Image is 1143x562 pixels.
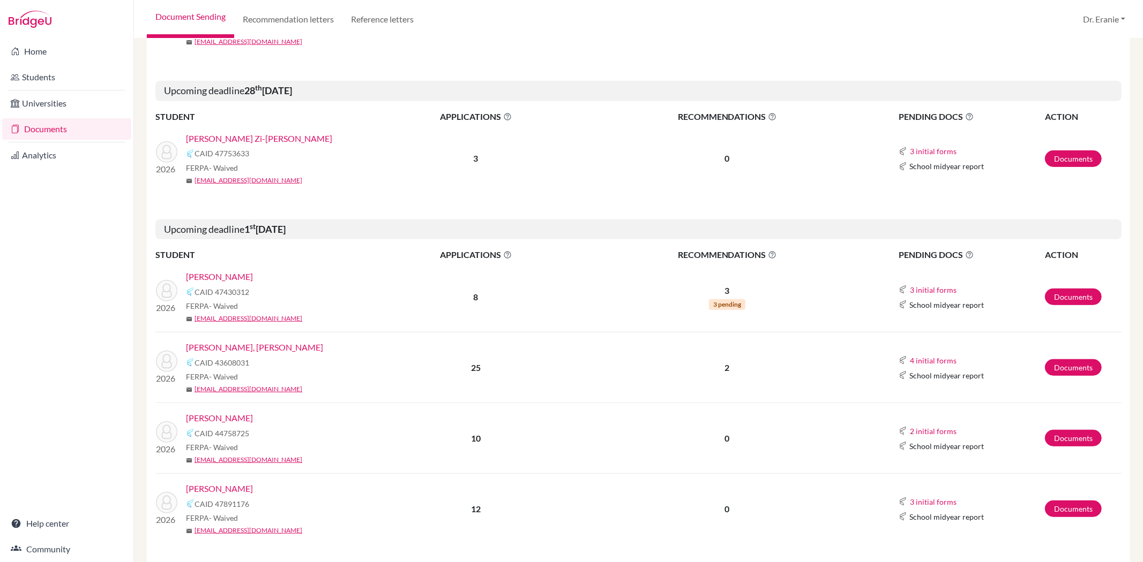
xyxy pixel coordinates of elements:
[582,284,872,297] p: 3
[582,110,872,123] span: RECOMMENDATIONS
[156,301,177,314] p: 2026
[186,316,192,322] span: mail
[370,110,581,123] span: APPLICATIONS
[186,528,192,534] span: mail
[244,85,292,96] b: 28 [DATE]
[255,83,262,92] sup: th
[186,132,332,145] a: [PERSON_NAME] Zi-[PERSON_NAME]
[1044,110,1122,124] th: ACTION
[909,370,984,381] span: School midyear report
[899,110,1044,123] span: PENDING DOCS
[209,372,238,381] span: - Waived
[582,503,872,515] p: 0
[909,425,957,437] button: 2 initial forms
[195,37,302,47] a: [EMAIL_ADDRESS][DOMAIN_NAME]
[2,66,131,88] a: Students
[186,512,238,523] span: FERPA
[186,287,195,296] img: Common App logo
[1045,500,1102,517] a: Documents
[195,176,302,185] a: [EMAIL_ADDRESS][DOMAIN_NAME]
[186,270,253,283] a: [PERSON_NAME]
[186,39,192,45] span: mail
[186,457,192,464] span: mail
[473,153,478,163] b: 3
[155,219,1122,240] h5: Upcoming deadline
[899,442,907,450] img: Common App logo
[2,41,131,62] a: Home
[186,358,195,367] img: Common App logo
[155,248,370,262] th: STUDENT
[209,301,238,310] span: - Waived
[186,162,238,173] span: FERPA
[909,299,984,310] span: School midyear report
[195,314,302,323] a: [EMAIL_ADDRESS][DOMAIN_NAME]
[195,286,249,298] span: CAID 47430312
[909,496,957,508] button: 3 initial forms
[909,161,984,172] span: School midyear report
[582,152,872,165] p: 0
[909,441,984,452] span: School midyear report
[156,443,177,455] p: 2026
[156,141,177,163] img: Liu, Evelyn Zi-Tang
[1045,150,1102,167] a: Documents
[471,504,481,514] b: 12
[156,513,177,526] p: 2026
[899,300,907,309] img: Common App logo
[195,357,249,368] span: CAID 43608031
[582,248,872,261] span: RECOMMENDATIONS
[156,163,177,176] p: 2026
[244,223,286,235] b: 1 [DATE]
[899,356,907,364] img: Common App logo
[1045,288,1102,305] a: Documents
[582,361,872,374] p: 2
[909,511,984,522] span: School midyear report
[195,455,302,465] a: [EMAIL_ADDRESS][DOMAIN_NAME]
[2,513,131,534] a: Help center
[195,526,302,535] a: [EMAIL_ADDRESS][DOMAIN_NAME]
[186,442,238,453] span: FERPA
[195,384,302,394] a: [EMAIL_ADDRESS][DOMAIN_NAME]
[471,433,481,443] b: 10
[1045,430,1102,446] a: Documents
[186,386,192,393] span: mail
[186,429,195,437] img: Common App logo
[1045,359,1102,376] a: Documents
[156,492,177,513] img: Vincenti, Sorafina
[186,341,323,354] a: [PERSON_NAME], [PERSON_NAME]
[899,497,907,506] img: Common App logo
[186,499,195,508] img: Common App logo
[709,299,745,310] span: 3 pending
[2,118,131,140] a: Documents
[186,149,195,158] img: Common App logo
[155,81,1122,101] h5: Upcoming deadline
[156,351,177,372] img: Hsu, Eagan Ting-Wei
[156,421,177,443] img: Tsuchida, Joshua Kenya
[209,443,238,452] span: - Waived
[899,248,1044,261] span: PENDING DOCS
[195,428,249,439] span: CAID 44758725
[186,482,253,495] a: [PERSON_NAME]
[899,285,907,294] img: Common App logo
[582,432,872,445] p: 0
[2,93,131,114] a: Universities
[156,280,177,301] img: Chow, Kyle
[899,512,907,521] img: Common App logo
[195,148,249,159] span: CAID 47753633
[209,163,238,172] span: - Waived
[370,248,581,261] span: APPLICATIONS
[186,412,253,424] a: [PERSON_NAME]
[195,498,249,510] span: CAID 47891176
[9,11,51,28] img: Bridge-U
[899,371,907,379] img: Common App logo
[250,222,256,231] sup: st
[186,178,192,184] span: mail
[899,147,907,156] img: Common App logo
[209,513,238,522] span: - Waived
[471,362,481,373] b: 25
[2,145,131,166] a: Analytics
[909,284,957,296] button: 3 initial forms
[899,427,907,435] img: Common App logo
[1078,9,1130,29] button: Dr. Eranie
[186,300,238,312] span: FERPA
[156,372,177,385] p: 2026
